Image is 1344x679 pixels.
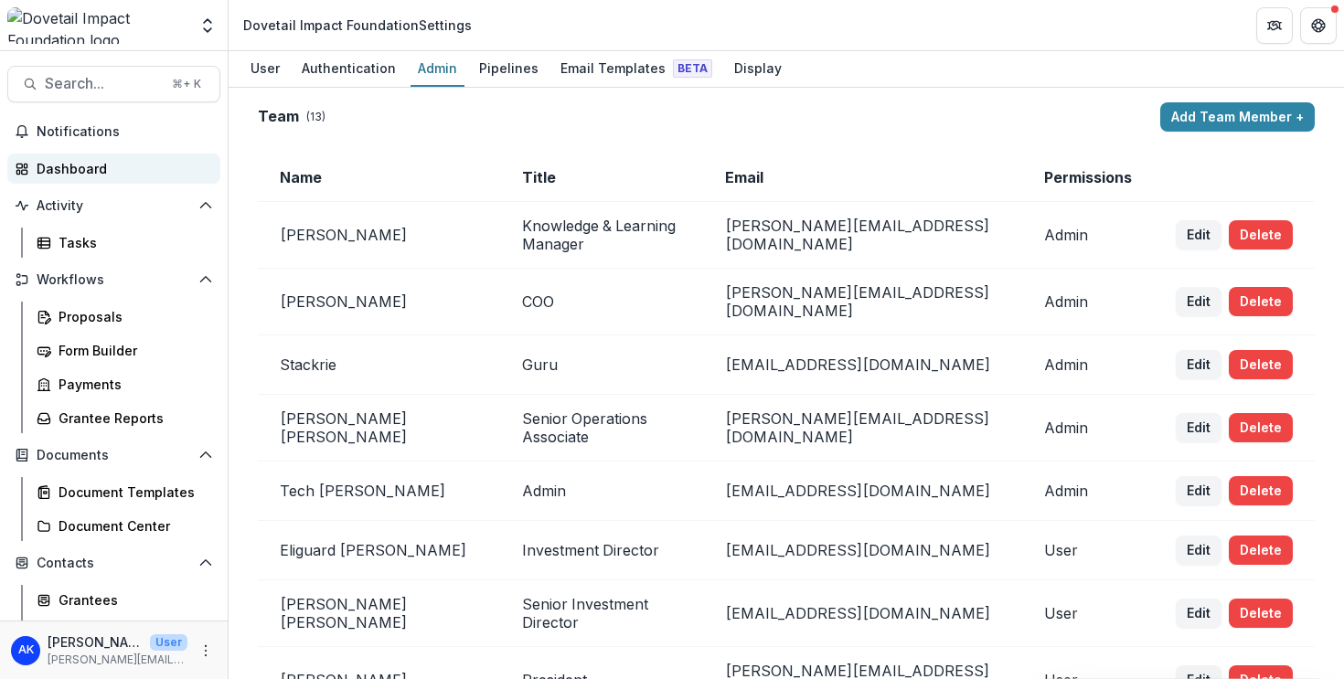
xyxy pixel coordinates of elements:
button: Delete [1229,220,1293,249]
button: Delete [1229,413,1293,442]
td: Admin [1022,462,1154,521]
a: Tasks [29,228,220,258]
td: Name [258,154,500,202]
span: Beta [673,59,712,78]
td: Guru [500,335,703,395]
button: Edit [1176,599,1221,628]
div: Admin [411,55,464,81]
td: Admin [1022,395,1154,462]
button: Delete [1229,599,1293,628]
p: [PERSON_NAME][EMAIL_ADDRESS][DOMAIN_NAME] [48,652,187,668]
a: Grantee Reports [29,403,220,433]
div: Display [727,55,789,81]
p: [PERSON_NAME] [48,632,143,652]
span: Search... [45,75,161,92]
td: Admin [1022,269,1154,335]
button: Open entity switcher [195,7,220,44]
div: Proposals [59,307,206,326]
td: Permissions [1022,154,1154,202]
td: Tech [PERSON_NAME] [258,462,500,521]
nav: breadcrumb [236,12,479,38]
div: Pipelines [472,55,546,81]
button: Delete [1229,536,1293,565]
button: Add Team Member + [1160,102,1315,132]
td: [EMAIL_ADDRESS][DOMAIN_NAME] [703,462,1022,521]
td: [EMAIL_ADDRESS][DOMAIN_NAME] [703,580,1022,647]
span: Activity [37,198,191,214]
div: ⌘ + K [168,74,205,94]
p: ( 13 ) [306,109,325,125]
div: Grantees [59,590,206,610]
span: Notifications [37,124,213,140]
button: Open Workflows [7,265,220,294]
td: Admin [500,462,703,521]
td: [PERSON_NAME][EMAIL_ADDRESS][DOMAIN_NAME] [703,202,1022,269]
button: Delete [1229,350,1293,379]
div: Dovetail Impact Foundation Settings [243,16,472,35]
div: Email Templates [553,55,720,81]
td: Stackrie [258,335,500,395]
a: User [243,51,287,87]
td: Knowledge & Learning Manager [500,202,703,269]
a: Grantees [29,585,220,615]
td: Senior Investment Director [500,580,703,647]
p: User [150,634,187,651]
a: Communications [29,619,220,649]
button: Edit [1176,220,1221,249]
td: User [1022,580,1154,647]
td: COO [500,269,703,335]
td: Eliguard [PERSON_NAME] [258,521,500,580]
td: [PERSON_NAME][EMAIL_ADDRESS][DOMAIN_NAME] [703,269,1022,335]
span: Workflows [37,272,191,288]
div: Document Templates [59,483,206,502]
td: Admin [1022,202,1154,269]
div: Dashboard [37,159,206,178]
div: User [243,55,287,81]
a: Proposals [29,302,220,332]
button: Edit [1176,287,1221,316]
a: Admin [411,51,464,87]
td: [PERSON_NAME] [258,269,500,335]
td: Email [703,154,1022,202]
div: Authentication [294,55,403,81]
td: [PERSON_NAME] [PERSON_NAME] [258,395,500,462]
button: Search... [7,66,220,102]
a: Email Templates Beta [553,51,720,87]
button: Delete [1229,287,1293,316]
img: Dovetail Impact Foundation logo [7,7,187,44]
td: Title [500,154,703,202]
button: Open Documents [7,440,220,470]
a: Document Center [29,511,220,541]
a: Authentication [294,51,403,87]
span: Contacts [37,556,191,571]
button: Edit [1176,350,1221,379]
a: Display [727,51,789,87]
td: [PERSON_NAME] [258,202,500,269]
span: Documents [37,448,191,463]
a: Document Templates [29,477,220,507]
td: [PERSON_NAME] [PERSON_NAME] [258,580,500,647]
div: Payments [59,375,206,394]
button: Open Activity [7,191,220,220]
td: [EMAIL_ADDRESS][DOMAIN_NAME] [703,335,1022,395]
td: Admin [1022,335,1154,395]
button: Get Help [1300,7,1337,44]
td: Investment Director [500,521,703,580]
td: Senior Operations Associate [500,395,703,462]
td: User [1022,521,1154,580]
button: Edit [1176,536,1221,565]
button: Delete [1229,476,1293,505]
h2: Team [258,108,299,125]
button: Notifications [7,117,220,146]
button: Edit [1176,476,1221,505]
div: Tasks [59,233,206,252]
a: Dashboard [7,154,220,184]
button: Partners [1256,7,1293,44]
a: Form Builder [29,335,220,366]
button: Open Contacts [7,548,220,578]
button: More [195,640,217,662]
a: Payments [29,369,220,399]
div: Document Center [59,516,206,536]
div: Form Builder [59,341,206,360]
div: Grantee Reports [59,408,206,428]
